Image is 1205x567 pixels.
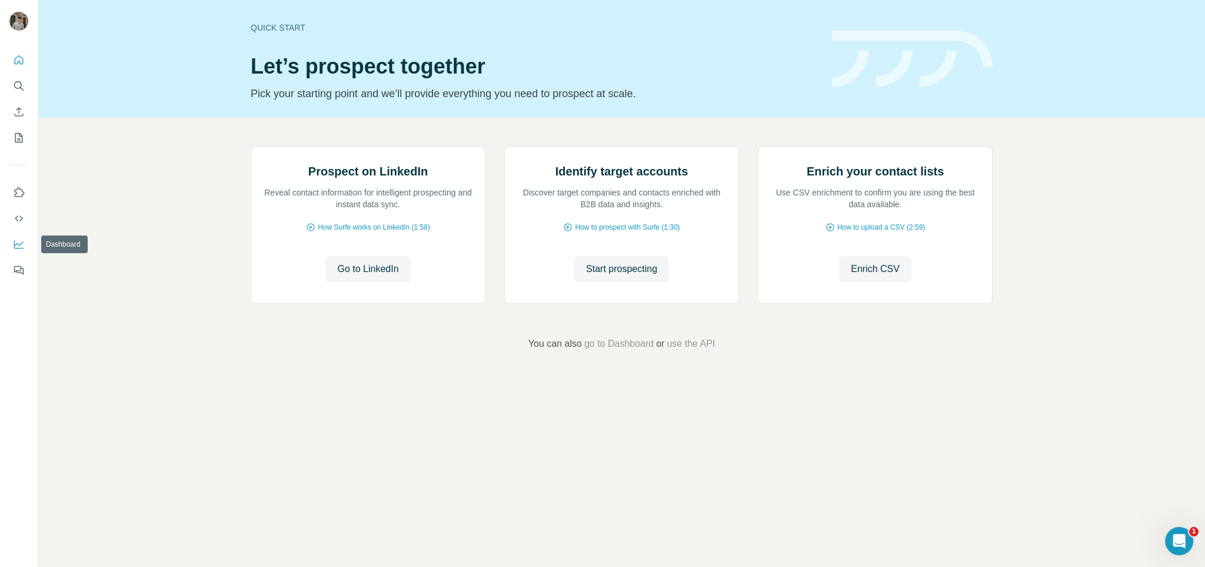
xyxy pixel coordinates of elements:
[837,222,925,233] span: How to upload a CSV (2:59)
[667,337,715,351] button: use the API
[586,262,657,276] span: Start prospecting
[263,187,473,210] p: Reveal contact information for intelligent prospecting and instant data sync.
[9,75,28,97] button: Search
[584,337,654,351] button: go to Dashboard
[851,262,900,276] span: Enrich CSV
[9,12,28,31] img: Avatar
[575,222,680,233] span: How to prospect with Surfe (1:30)
[337,262,398,276] span: Go to LinkedIn
[528,337,582,351] span: You can also
[251,22,818,34] div: Quick start
[251,85,818,102] p: Pick your starting point and we’ll provide everything you need to prospect at scale.
[318,222,430,233] span: How Surfe works on LinkedIn (1:58)
[1189,527,1199,536] span: 1
[9,49,28,71] button: Quick start
[574,256,669,282] button: Start prospecting
[9,127,28,148] button: My lists
[1165,527,1193,555] iframe: Intercom live chat
[807,163,944,180] h2: Enrich your contact lists
[308,163,428,180] h2: Prospect on LinkedIn
[555,163,688,180] h2: Identify target accounts
[325,256,410,282] button: Go to LinkedIn
[9,234,28,255] button: Dashboard
[9,101,28,122] button: Enrich CSV
[251,55,818,78] h1: Let’s prospect together
[832,31,993,88] img: banner
[770,187,980,210] p: Use CSV enrichment to confirm you are using the best data available.
[517,187,727,210] p: Discover target companies and contacts enriched with B2B data and insights.
[9,182,28,203] button: Use Surfe on LinkedIn
[9,260,28,281] button: Feedback
[9,208,28,229] button: Use Surfe API
[656,337,664,351] span: or
[839,256,911,282] button: Enrich CSV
